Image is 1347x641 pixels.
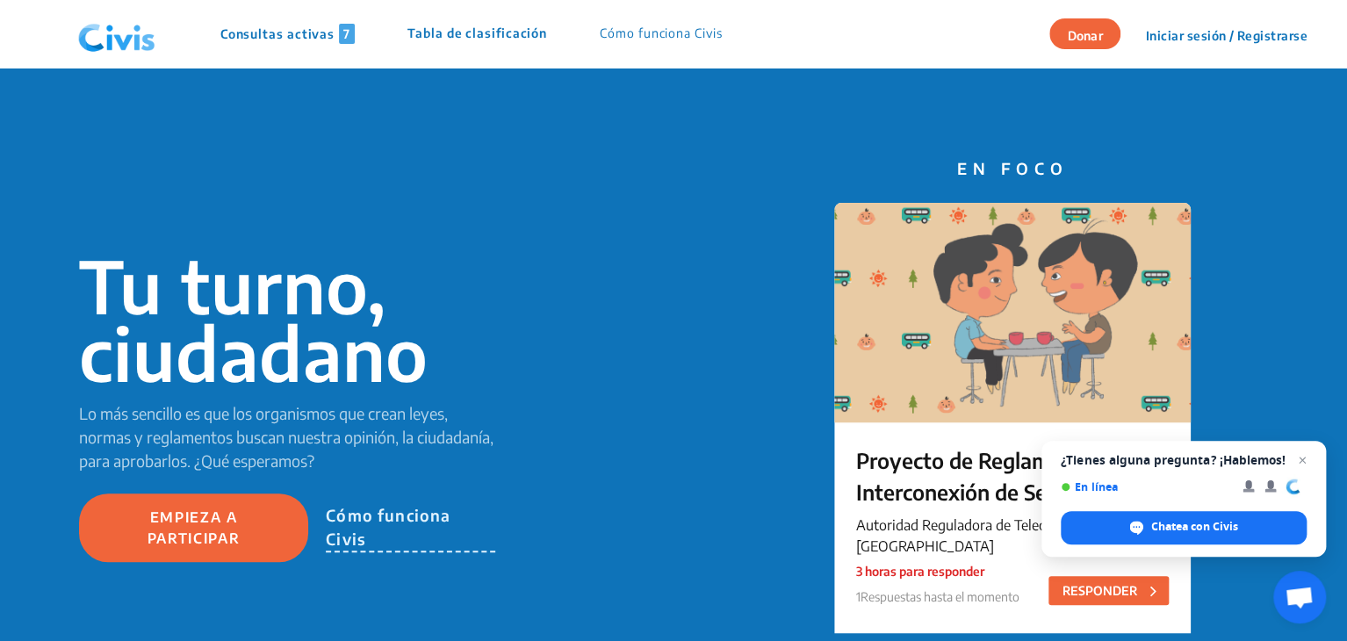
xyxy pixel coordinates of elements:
span: ¿Tienes alguna pregunta? ¡Hablemos! [1061,453,1307,467]
font: EN FOCO [957,158,1069,178]
font: 1 [856,589,861,604]
div: Chatea con Civis [1061,511,1307,544]
font: Cómo funciona Civis [326,505,450,549]
font: Empieza a participar [148,508,241,547]
button: Donar [1049,18,1120,50]
font: 3 horas para responder [856,564,984,579]
font: Consultas activas [220,26,335,41]
font: RESPONDER [1062,583,1136,598]
div: Chat abierto [1273,571,1326,623]
font: Cómo funciona Civis [600,25,722,40]
font: Proyecto de Reglamento de Interconexión de Servicios de Telecomunicaciones (Radiodifusión y Cable... [856,447,1155,631]
img: navlogo.png [71,8,162,61]
font: Autoridad Reguladora de Telecomunicaciones de la [GEOGRAPHIC_DATA] [856,516,1169,555]
font: Tu turno, ciudadano [79,241,429,398]
button: Iniciar sesión / Registrarse [1134,19,1319,49]
font: Donar [1068,27,1102,42]
span: Chatea con Civis [1151,519,1238,535]
span: Cerrar el chat [1292,450,1313,471]
button: Empieza a participar [79,493,308,562]
button: RESPONDER [1048,576,1169,605]
font: Respuestas hasta el momento [861,589,1019,604]
font: Iniciar sesión / Registrarse [1145,27,1307,42]
font: Lo más sencillo es que los organismos que crean leyes, normas y reglamentos buscan nuestra opinió... [79,403,493,471]
font: Tabla de clasificación [407,25,547,40]
font: 7 [343,26,350,41]
span: En línea [1061,480,1230,493]
a: Donar [1049,24,1134,41]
